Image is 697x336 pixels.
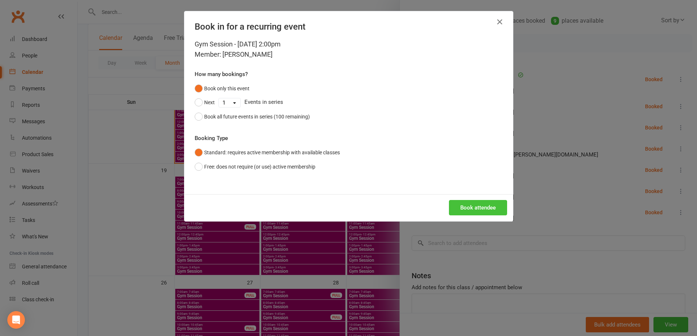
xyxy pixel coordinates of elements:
[195,160,315,174] button: Free: does not require (or use) active membership
[195,22,503,32] h4: Book in for a recurring event
[204,113,310,121] div: Book all future events in series (100 remaining)
[195,82,250,95] button: Book only this event
[195,39,503,60] div: Gym Session - [DATE] 2:00pm Member: [PERSON_NAME]
[195,70,248,79] label: How many bookings?
[449,200,507,215] button: Book attendee
[195,134,228,143] label: Booking Type
[195,95,215,109] button: Next
[195,146,340,159] button: Standard: requires active membership with available classes
[7,311,25,329] div: Open Intercom Messenger
[494,16,506,28] button: Close
[195,95,503,109] div: Events in series
[195,110,310,124] button: Book all future events in series (100 remaining)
